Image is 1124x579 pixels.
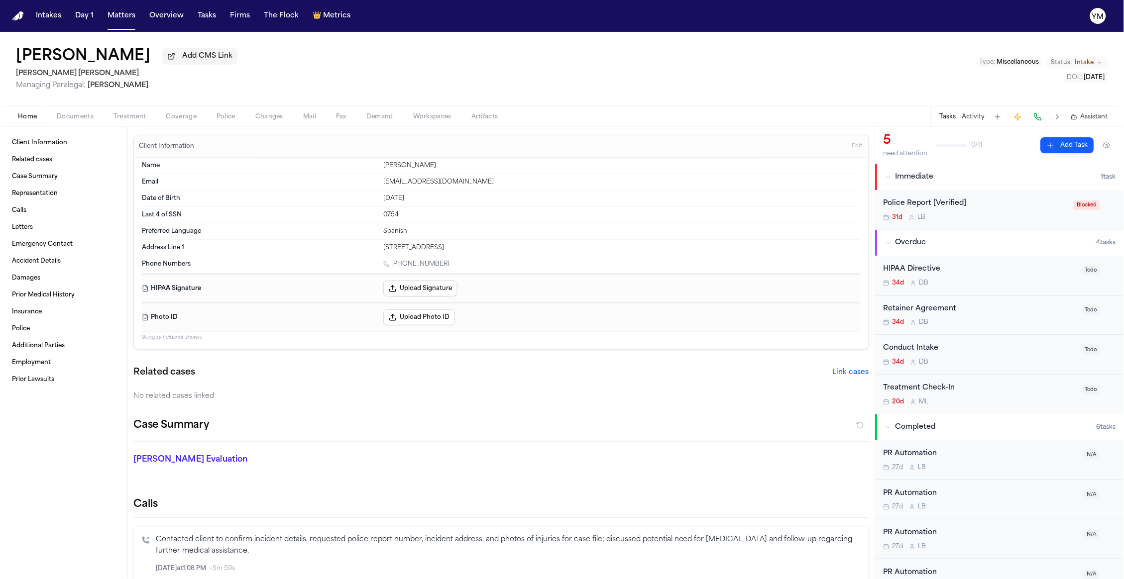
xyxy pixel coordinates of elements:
[383,162,861,170] div: [PERSON_NAME]
[876,295,1124,335] div: Open task: Retainer Agreement
[366,113,393,121] span: Demand
[1082,345,1100,355] span: Todo
[145,7,188,25] a: Overview
[1031,110,1045,124] button: Make a Call
[383,244,861,252] div: [STREET_ADDRESS]
[8,355,119,371] a: Employment
[255,113,283,121] span: Changes
[1082,266,1100,275] span: Todo
[893,464,903,472] span: 27d
[383,227,861,235] div: Spanish
[8,135,119,151] a: Client Information
[876,414,1124,440] button: Completed6tasks
[1011,110,1025,124] button: Create Immediate Task
[16,48,150,66] button: Edit matter name
[32,7,65,25] button: Intakes
[972,141,983,149] span: 0 / 11
[309,7,354,25] button: crownMetrics
[884,567,1078,579] div: PR Automation
[1082,305,1100,315] span: Todo
[104,7,139,25] a: Matters
[1081,113,1108,121] span: Assistant
[991,110,1005,124] button: Add Task
[16,82,86,89] span: Managing Paralegal:
[142,260,191,268] span: Phone Numbers
[896,422,936,432] span: Completed
[962,113,985,121] button: Activity
[142,227,377,235] dt: Preferred Language
[940,113,956,121] button: Tasks
[226,7,254,25] button: Firms
[8,321,119,337] a: Police
[1067,75,1083,81] span: DOL :
[919,279,929,287] span: D B
[1082,385,1100,394] span: Todo
[336,113,346,121] span: Fax
[8,219,119,235] a: Letters
[16,68,237,80] h2: [PERSON_NAME] [PERSON_NAME]
[156,565,206,573] span: [DATE] at 1:08 PM
[884,527,1078,539] div: PR Automation
[8,287,119,303] a: Prior Medical History
[876,375,1124,414] div: Open task: Treatment Check-In
[876,335,1124,375] div: Open task: Conduct Intake
[12,11,24,21] img: Finch Logo
[413,113,451,121] span: Workspaces
[217,113,235,121] span: Police
[893,398,904,406] span: 20d
[8,169,119,185] a: Case Summary
[893,318,904,326] span: 34d
[876,230,1124,256] button: Overdue4tasks
[977,57,1042,67] button: Edit Type: Miscellaneous
[8,270,119,286] a: Damages
[884,448,1078,460] div: PR Automation
[8,253,119,269] a: Accident Details
[849,138,866,154] button: Edit
[8,186,119,201] a: Representation
[1101,173,1116,181] span: 1 task
[133,497,869,511] h2: Calls
[8,304,119,320] a: Insurance
[893,279,904,287] span: 34d
[919,398,929,406] span: M L
[1071,113,1108,121] button: Assistant
[1098,137,1116,153] button: Hide completed tasks (⌘⇧H)
[162,48,237,64] button: Add CMS Link
[893,543,903,551] span: 27d
[210,565,235,573] span: • 5m 59s
[1084,530,1100,539] span: N/A
[1097,423,1116,431] span: 6 task s
[18,113,37,121] span: Home
[884,264,1076,275] div: HIPAA Directive
[12,11,24,21] a: Home
[919,358,929,366] span: D B
[876,190,1124,229] div: Open task: Police Report [Verified]
[1041,137,1094,153] button: Add Task
[133,454,371,466] p: [PERSON_NAME] Evaluation
[142,194,377,202] dt: Date of Birth
[303,113,316,121] span: Mail
[8,338,119,354] a: Additional Parties
[833,368,869,378] button: Link cases
[71,7,98,25] button: Day 1
[142,244,377,252] dt: Address Line 1
[133,366,195,380] h2: Related cases
[1074,200,1100,210] span: Blocked
[876,164,1124,190] button: Immediate1task
[884,383,1076,394] div: Treatment Check-In
[919,318,929,326] span: D B
[1075,59,1094,67] span: Intake
[88,82,148,89] span: [PERSON_NAME]
[142,162,377,170] dt: Name
[884,343,1076,354] div: Conduct Intake
[884,303,1076,315] div: Retainer Agreement
[142,334,861,341] p: 9 empty fields not shown.
[884,198,1068,209] div: Police Report [Verified]
[383,178,861,186] div: [EMAIL_ADDRESS][DOMAIN_NAME]
[893,503,903,511] span: 27d
[383,309,455,325] button: Upload Photo ID
[142,211,377,219] dt: Last 4 of SSN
